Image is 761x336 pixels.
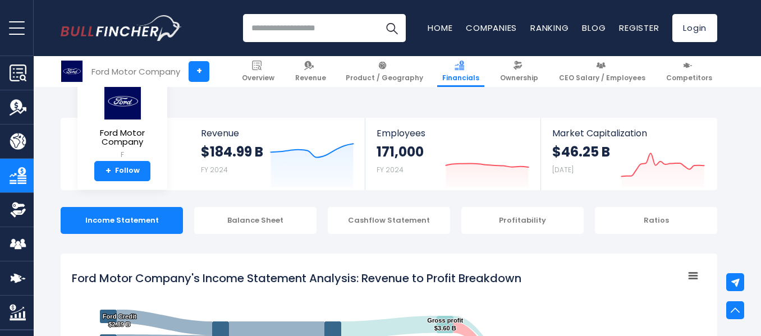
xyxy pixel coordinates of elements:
a: Ranking [530,22,569,34]
div: Ford Motor Company [91,65,180,78]
span: Financials [442,73,479,82]
a: Register [619,22,659,34]
text: Ford Credit $2.89 B [103,313,137,328]
a: Home [428,22,452,34]
a: Product / Geography [341,56,428,87]
a: CEO Salary / Employees [554,56,650,87]
a: Market Capitalization $46.25 B [DATE] [541,118,716,190]
span: Employees [377,128,529,139]
button: Search [378,14,406,42]
small: [DATE] [552,165,574,174]
a: Login [672,14,717,42]
span: Overview [242,73,274,82]
a: Go to homepage [61,15,181,41]
a: Blog [582,22,606,34]
strong: $184.99 B [201,143,263,160]
span: Revenue [295,73,326,82]
small: FY 2024 [377,165,404,174]
div: Cashflow Statement [328,207,450,234]
a: Employees 171,000 FY 2024 [365,118,540,190]
a: +Follow [94,161,150,181]
div: Profitability [461,207,584,234]
img: Bullfincher logo [61,15,182,41]
strong: + [106,166,111,176]
a: + [189,61,209,82]
small: FY 2024 [201,165,228,174]
strong: 171,000 [377,143,424,160]
span: Ford Motor Company [86,128,158,147]
a: Ownership [495,56,543,87]
span: Revenue [201,128,354,139]
text: Gross profit $3.60 B [427,317,463,332]
a: Companies [466,22,517,34]
img: F logo [103,82,142,120]
a: Revenue [290,56,331,87]
span: Competitors [666,73,712,82]
small: F [86,150,158,160]
strong: $46.25 B [552,143,610,160]
a: Ford Motor Company F [86,82,159,161]
a: Revenue $184.99 B FY 2024 [190,118,365,190]
a: Financials [437,56,484,87]
div: Ratios [595,207,717,234]
a: Overview [237,56,279,87]
span: Ownership [500,73,538,82]
div: Balance Sheet [194,207,317,234]
div: Income Statement [61,207,183,234]
span: Market Capitalization [552,128,705,139]
img: F logo [61,61,82,82]
span: CEO Salary / Employees [559,73,645,82]
span: Product / Geography [346,73,423,82]
tspan: Ford Motor Company's Income Statement Analysis: Revenue to Profit Breakdown [72,270,521,286]
img: Ownership [10,201,26,218]
a: Competitors [661,56,717,87]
